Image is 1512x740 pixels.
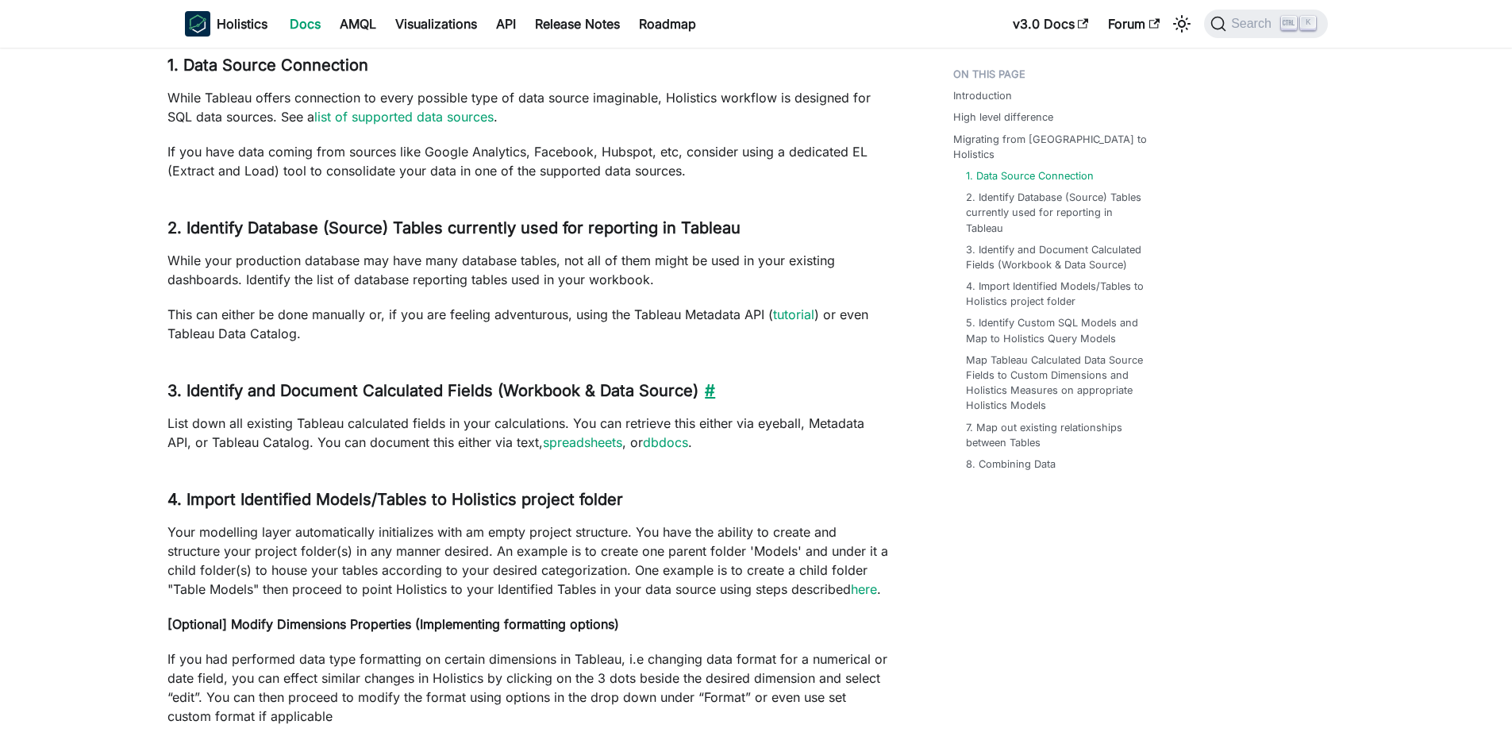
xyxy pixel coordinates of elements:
a: 1. Data Source Connection [966,168,1094,183]
p: List down all existing Tableau calculated fields in your calculations. You can retrieve this eith... [167,414,890,452]
a: Docs [280,11,330,37]
a: AMQL [330,11,386,37]
h3: 1. Data Source Connection [167,56,890,75]
a: Map Tableau Calculated Data Source Fields to Custom Dimensions and Holistics Measures on appropri... [966,353,1152,414]
a: Visualizations [386,11,487,37]
a: Migrating from [GEOGRAPHIC_DATA] to Holistics [953,132,1158,162]
p: If you had performed data type formatting on certain dimensions in Tableau, i.e changing data for... [167,649,890,726]
a: HolisticsHolistics [185,11,267,37]
p: While your production database may have many database tables, not all of them might be used in yo... [167,251,890,289]
button: Switch between dark and light mode (currently light mode) [1169,11,1195,37]
a: API [487,11,525,37]
span: Search [1226,17,1281,31]
h3: 4. Import Identified Models/Tables to Holistics project folder [167,490,890,510]
p: This can either be done manually or, if you are feeling adventurous, using the Tableau Metadata A... [167,305,890,343]
a: v3.0 Docs [1003,11,1098,37]
h3: 3. Identify and Document Calculated Fields (Workbook & Data Source) [167,381,890,401]
a: list of supported data sources [314,109,494,125]
a: tutorial [773,306,814,322]
a: 3. Identify and Document Calculated Fields (Workbook & Data Source) [966,242,1152,272]
a: Roadmap [629,11,706,37]
b: Holistics [217,14,267,33]
p: While Tableau offers connection to every possible type of data source imaginable, Holistics workf... [167,88,890,126]
a: here [851,581,877,597]
a: Release Notes [525,11,629,37]
img: Holistics [185,11,210,37]
a: 5. Identify Custom SQL Models and Map to Holistics Query Models [966,315,1152,345]
h3: 2. Identify Database (Source) Tables currently used for reporting in Tableau [167,218,890,238]
a: Direct link to 3. Identify and Document Calculated Fields (Workbook & Data Source) [698,381,715,400]
button: Search (Ctrl+K) [1204,10,1327,38]
a: Forum [1098,11,1169,37]
a: High level difference [953,110,1053,125]
a: dbdocs [643,434,688,450]
a: 2. Identify Database (Source) Tables currently used for reporting in Tableau [966,190,1152,236]
strong: [Optional] Modify Dimensions Properties (Implementing formatting options) [167,616,619,632]
kbd: K [1300,16,1316,30]
a: spreadsheets [543,434,622,450]
p: If you have data coming from sources like Google Analytics, Facebook, Hubspot, etc, consider usin... [167,142,890,180]
a: 8. Combining Data [966,457,1056,472]
a: 7. Map out existing relationships between Tables [966,420,1152,450]
a: 4. Import Identified Models/Tables to Holistics project folder [966,279,1152,309]
a: Introduction [953,88,1012,103]
p: Your modelling layer automatically initializes with am empty project structure. You have the abil... [167,522,890,599]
